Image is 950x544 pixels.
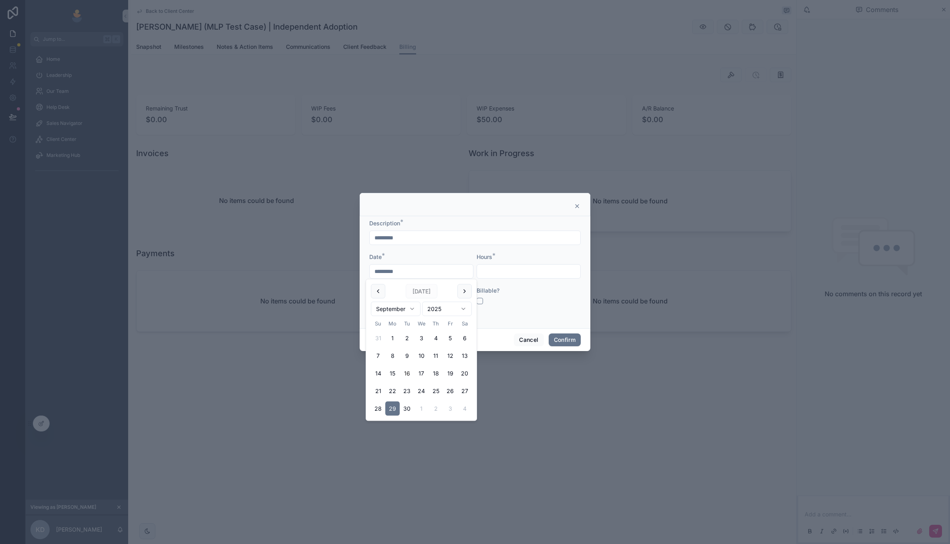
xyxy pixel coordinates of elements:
button: Tuesday, September 23rd, 2025 [400,384,414,398]
span: Hours [477,253,492,260]
button: Monday, September 8th, 2025 [385,349,400,363]
button: Sunday, September 7th, 2025 [371,349,385,363]
button: Saturday, September 27th, 2025 [457,384,472,398]
button: Tuesday, September 2nd, 2025 [400,331,414,345]
th: Monday [385,319,400,328]
button: Monday, September 1st, 2025 [385,331,400,345]
button: Tuesday, September 9th, 2025 [400,349,414,363]
table: September 2025 [371,319,472,416]
button: Saturday, September 20th, 2025 [457,366,472,381]
button: Sunday, August 31st, 2025 [371,331,385,345]
button: Sunday, September 14th, 2025 [371,366,385,381]
button: Sunday, September 28th, 2025 [371,401,385,416]
button: Thursday, September 25th, 2025 [429,384,443,398]
button: Friday, September 26th, 2025 [443,384,457,398]
th: Friday [443,319,457,328]
button: Thursday, September 4th, 2025 [429,331,443,345]
button: Today, Monday, September 29th, 2025, selected [385,401,400,416]
button: Monday, September 22nd, 2025 [385,384,400,398]
button: Cancel [514,333,543,346]
th: Tuesday [400,319,414,328]
button: Thursday, October 2nd, 2025 [429,401,443,416]
button: Wednesday, September 3rd, 2025 [414,331,429,345]
button: Wednesday, September 17th, 2025 [414,366,429,381]
span: Description [369,220,400,227]
th: Thursday [429,319,443,328]
button: Confirm [549,333,581,346]
button: Friday, September 12th, 2025 [443,349,457,363]
button: Wednesday, September 24th, 2025 [414,384,429,398]
button: Saturday, September 6th, 2025 [457,331,472,345]
span: Billable? [477,287,499,294]
th: Wednesday [414,319,429,328]
button: Sunday, September 21st, 2025 [371,384,385,398]
button: Wednesday, September 10th, 2025 [414,349,429,363]
span: Date [369,253,382,260]
button: Monday, September 15th, 2025 [385,366,400,381]
th: Sunday [371,319,385,328]
button: Friday, September 19th, 2025 [443,366,457,381]
button: Wednesday, October 1st, 2025 [414,401,429,416]
button: Tuesday, September 16th, 2025 [400,366,414,381]
button: Saturday, September 13th, 2025 [457,349,472,363]
th: Saturday [457,319,472,328]
button: Friday, September 5th, 2025 [443,331,457,345]
button: Thursday, September 11th, 2025 [429,349,443,363]
button: Thursday, September 18th, 2025 [429,366,443,381]
button: Friday, October 3rd, 2025 [443,401,457,416]
button: Tuesday, September 30th, 2025 [400,401,414,416]
button: Saturday, October 4th, 2025 [457,401,472,416]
